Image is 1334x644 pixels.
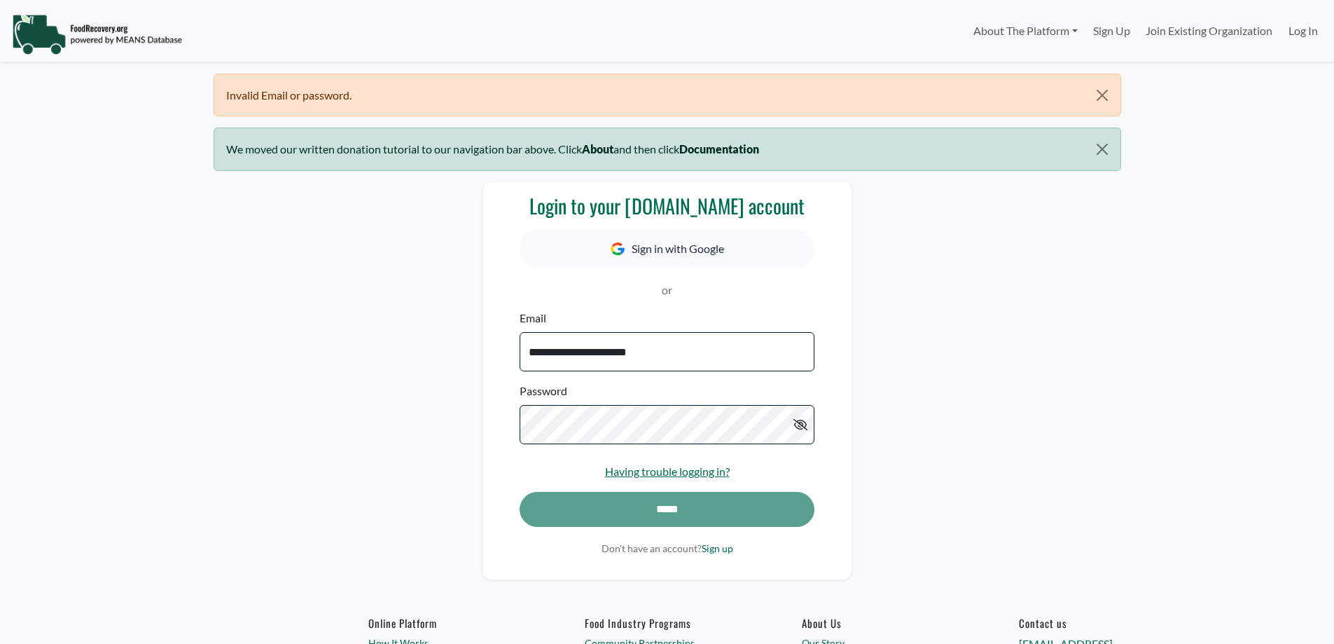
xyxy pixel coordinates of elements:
[1019,617,1183,629] h6: Contact us
[1084,128,1120,170] button: Close
[702,542,733,554] a: Sign up
[965,17,1085,45] a: About The Platform
[605,465,730,478] a: Having trouble logging in?
[520,541,814,556] p: Don't have an account?
[679,142,759,156] b: Documentation
[520,230,814,268] button: Sign in with Google
[520,194,814,218] h3: Login to your [DOMAIN_NAME] account
[520,282,814,299] p: or
[1084,74,1120,116] button: Close
[802,617,966,629] a: About Us
[12,13,182,55] img: NavigationLogo_FoodRecovery-91c16205cd0af1ed486a0f1a7774a6544ea792ac00100771e7dd3ec7c0e58e41.png
[368,617,532,629] h6: Online Platform
[585,617,749,629] h6: Food Industry Programs
[214,128,1121,170] div: We moved our written donation tutorial to our navigation bar above. Click and then click
[611,242,625,256] img: Google Icon
[1138,17,1280,45] a: Join Existing Organization
[1281,17,1326,45] a: Log In
[520,310,546,327] label: Email
[520,383,567,399] label: Password
[214,74,1121,116] div: Invalid Email or password.
[1085,17,1138,45] a: Sign Up
[582,142,613,156] b: About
